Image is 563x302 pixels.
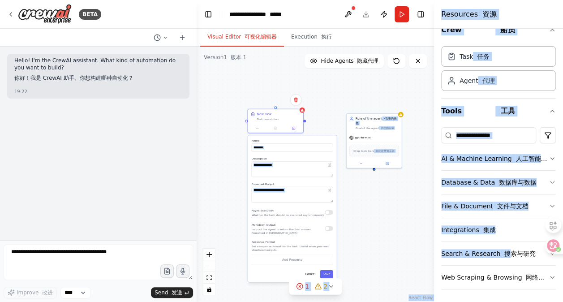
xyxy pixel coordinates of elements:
div: Search & Research [441,249,536,258]
div: React Flow controls [203,249,215,295]
button: Improve 改进 [4,287,57,298]
label: Name [252,139,333,142]
button: Open in editor [327,188,332,193]
button: Switch to previous chat [150,32,172,43]
span: Send [155,289,182,296]
button: No output available [266,125,285,131]
font: 数据库与数据 [499,179,537,186]
button: Web Scraping & Browsing 网络爬虫与浏览 [441,266,556,289]
button: Open in editor [327,162,332,168]
button: Add Property [252,255,333,265]
button: Visual Editor [200,28,284,47]
span: Markdown Output [252,224,276,227]
p: Instruct the agent to return the final answer formatted in [GEOGRAPHIC_DATA] [252,228,325,235]
font: 工具 [500,107,515,115]
button: AI & Machine Learning 人工智能与机器学习 [441,147,556,170]
div: AI & Machine Learning [441,154,549,163]
label: Expected Output [252,182,333,186]
span: Drop tools here [353,149,395,153]
button: zoom in [203,249,215,260]
font: 在此处放置工具 [376,149,395,152]
div: Web Scraping & Browsing [441,273,549,282]
font: 你好！我是 CrewAI 助手。你想构建哪种自动化？ [14,75,133,81]
font: 代理的目标 [381,126,394,129]
p: Set a response format for the task. Useful when you need structured outputs. [252,245,333,252]
span: 1 [305,282,309,291]
button: File & Document 文件与文档 [441,194,556,218]
button: Start a new chat [175,32,189,43]
span: Improve [17,289,53,296]
div: Task [460,52,490,61]
h4: Resources [441,9,497,20]
div: Role of the agent [356,116,399,125]
button: Save [320,270,333,278]
div: 19:22 [14,88,27,95]
button: 12 [289,278,342,295]
font: 搜索与研究 [504,250,536,257]
div: BETA [79,9,101,20]
div: Version 1 [204,54,246,61]
button: Send 发送 [151,287,193,298]
font: 集成 [483,226,495,233]
button: Open in side panel [286,125,301,131]
font: 版本 1 [230,54,246,60]
font: 可视化编辑器 [245,34,277,40]
button: Upload files [160,264,174,278]
div: Task description [257,117,301,121]
font: 执行 [321,34,331,40]
label: Response Format [252,240,333,244]
div: Goal of the agent [356,126,399,130]
button: Tools 工具 [441,99,556,124]
div: File & Document [441,202,529,211]
div: Agent [460,76,494,85]
button: Click to speak your automation idea [176,264,189,278]
font: 资源 [482,10,497,18]
font: 发送 [172,289,182,296]
button: Hide Agents 隐藏代理 [305,54,384,68]
font: 任务 [477,53,490,60]
p: Whether the task should be executed asynchronously. [252,213,325,217]
font: 隐藏代理 [357,58,378,64]
button: fit view [203,272,215,284]
nav: breadcrumb [229,10,311,19]
span: Hide Agents [321,57,378,65]
div: New Task [257,112,272,116]
span: Async Execution [252,209,274,212]
button: Integrations 集成 [441,218,556,242]
button: Cancel [302,270,318,278]
label: Description [252,157,333,160]
font: 代理的角色 [356,117,397,125]
a: React Flow attribution [408,295,433,300]
div: Database & Data [441,178,537,187]
font: 船员 [500,26,515,34]
p: Hello! I'm the CrewAI assistant. What kind of automation do you want to build? [14,57,182,86]
span: gpt-4o-mini [355,136,371,139]
button: Hide right sidebar [414,8,427,21]
button: Hide left sidebar [202,8,215,21]
button: Delete node [290,94,302,106]
div: Tools 工具 [441,124,556,297]
span: 2 [323,282,327,291]
font: 代理 [482,77,494,84]
div: Crew 船员 [441,43,556,98]
font: 文件与文档 [497,203,529,210]
button: Crew 船员 [441,17,556,43]
button: Execution [284,28,339,47]
img: Logo [18,4,72,24]
button: Database & Data 数据库与数据 [441,171,556,194]
button: Open in side panel [374,161,400,166]
button: toggle interactivity [203,284,215,295]
font: 改进 [42,289,53,296]
button: Search & Research 搜索与研究 [441,242,556,265]
div: Role of the agent 代理的角色Goal of the agent 代理的目标gpt-4o-miniDrop tools here 在此处放置工具 [346,113,402,168]
div: Integrations [441,225,495,234]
